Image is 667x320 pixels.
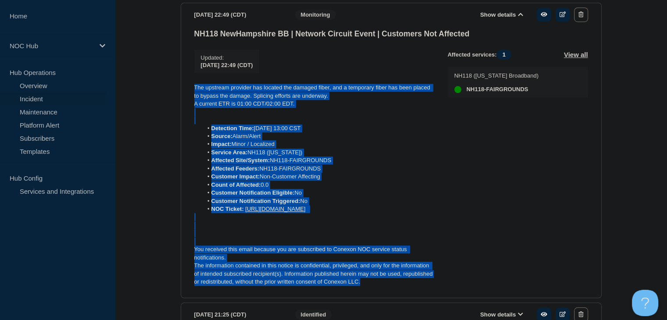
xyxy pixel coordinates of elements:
[211,165,260,172] strong: Affected Feeders:
[203,140,434,148] li: Minor / Localized
[10,42,94,50] p: NOC Hub
[211,133,232,139] strong: Source:
[194,245,434,262] p: You received this email because you are subscribed to Conexon NOC service status notifications.
[211,198,300,204] strong: Customer Notification Triggered:
[295,309,332,320] span: Identified
[203,149,434,156] li: NH118 ([US_STATE])
[564,50,588,60] button: View all
[467,86,528,93] span: NH118-FAIRGROUNDS
[203,197,434,205] li: No
[211,141,232,147] strong: Impact:
[203,165,434,173] li: NH118-FAIRGROUNDS
[454,86,461,93] div: up
[295,10,336,20] span: Monitoring
[194,262,434,286] p: The information contained in this notice is confidential, privileged, and only for the informatio...
[203,124,434,132] li: [DATE] 13:00 CST
[211,157,270,164] strong: Affected Site/System:
[211,173,260,180] strong: Customer Impact:
[201,54,253,61] p: Updated :
[203,173,434,181] li: Non-Customer Affecting
[203,189,434,197] li: No
[211,189,295,196] strong: Customer Notification Eligible:
[454,72,539,79] p: NH118 ([US_STATE] Broadband)
[211,206,244,212] strong: NOC Ticket:
[448,50,516,60] span: Affected services:
[203,156,434,164] li: NH118-FAIRGROUNDS
[211,181,261,188] strong: Count of Affected:
[497,50,511,60] span: 1
[194,7,282,22] div: [DATE] 22:49 (CDT)
[211,125,254,132] strong: Detection Time:
[203,181,434,189] li: 0.0
[194,29,588,39] h3: NH118 NewHampshire BB | Network Circuit Event | Customers Not Affected
[211,149,248,156] strong: Service Area:
[201,62,253,68] span: [DATE] 22:49 (CDT)
[203,132,434,140] li: Alarm/Alert
[194,84,434,100] p: The upstream provider has located the damaged fiber, and a temporary fiber has been placed to byp...
[478,11,526,18] button: Show details
[245,206,305,212] a: [URL][DOMAIN_NAME]
[632,290,658,316] iframe: Help Scout Beacon - Open
[478,311,526,318] button: Show details
[194,100,434,108] p: A current ETR is 01:00 CDT/02:00 EDT.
